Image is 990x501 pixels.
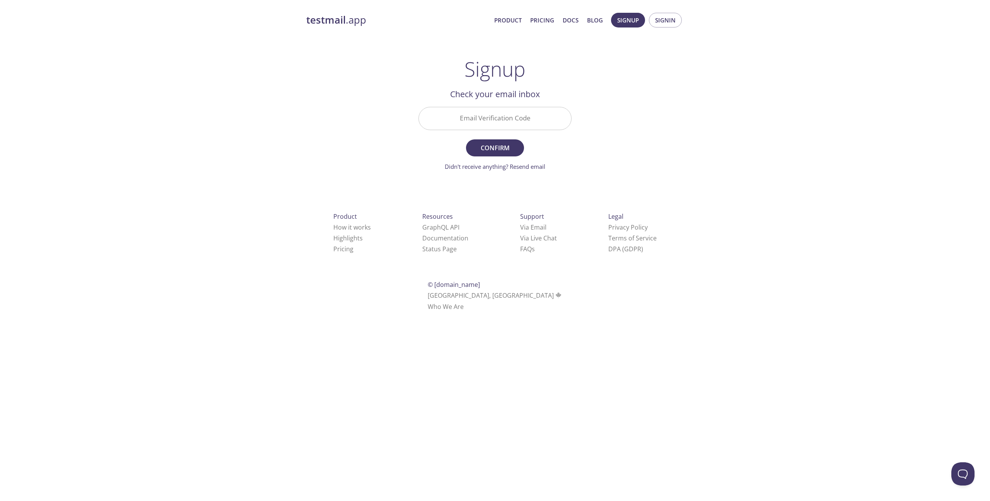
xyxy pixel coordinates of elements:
[530,15,554,25] a: Pricing
[333,245,353,253] a: Pricing
[333,223,371,232] a: How it works
[520,234,557,242] a: Via Live Chat
[520,223,546,232] a: Via Email
[608,234,657,242] a: Terms of Service
[445,163,545,170] a: Didn't receive anything? Resend email
[611,13,645,27] button: Signup
[428,302,464,311] a: Who We Are
[422,223,459,232] a: GraphQL API
[475,142,515,153] span: Confirm
[532,245,535,253] span: s
[608,245,643,253] a: DPA (GDPR)
[333,234,363,242] a: Highlights
[333,212,357,221] span: Product
[466,139,524,156] button: Confirm
[422,212,453,221] span: Resources
[422,234,468,242] a: Documentation
[306,14,488,27] a: testmail.app
[649,13,682,27] button: Signin
[428,280,480,289] span: © [DOMAIN_NAME]
[464,57,526,81] h1: Signup
[655,15,676,25] span: Signin
[520,245,535,253] a: FAQ
[418,88,572,101] h2: Check your email inbox
[951,462,975,486] iframe: Help Scout Beacon - Open
[563,15,579,25] a: Docs
[428,291,563,300] span: [GEOGRAPHIC_DATA], [GEOGRAPHIC_DATA]
[494,15,522,25] a: Product
[608,212,623,221] span: Legal
[520,212,544,221] span: Support
[306,13,346,27] strong: testmail
[587,15,603,25] a: Blog
[422,245,457,253] a: Status Page
[608,223,648,232] a: Privacy Policy
[617,15,639,25] span: Signup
